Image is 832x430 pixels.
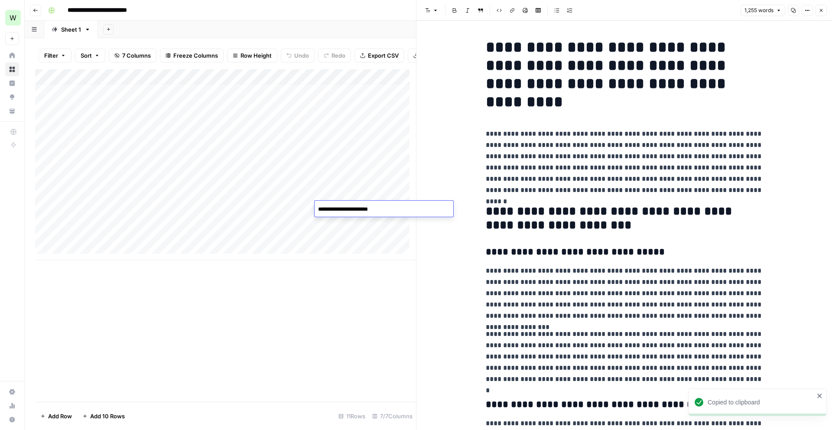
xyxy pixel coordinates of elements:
[741,5,785,16] button: 1,255 words
[75,49,105,62] button: Sort
[294,51,309,60] span: Undo
[240,51,272,60] span: Row Height
[227,49,277,62] button: Row Height
[5,49,19,62] a: Home
[331,51,345,60] span: Redo
[44,21,98,38] a: Sheet 1
[318,49,351,62] button: Redo
[39,49,71,62] button: Filter
[5,104,19,118] a: Your Data
[5,76,19,90] a: Insights
[10,13,16,23] span: W
[5,90,19,104] a: Opportunities
[281,49,315,62] button: Undo
[77,409,130,423] button: Add 10 Rows
[368,51,399,60] span: Export CSV
[817,392,823,399] button: close
[5,413,19,427] button: Help + Support
[5,7,19,29] button: Workspace: Workspace1
[369,409,416,423] div: 7/7 Columns
[173,51,218,60] span: Freeze Columns
[35,409,77,423] button: Add Row
[44,51,58,60] span: Filter
[5,399,19,413] a: Usage
[122,51,151,60] span: 7 Columns
[5,62,19,76] a: Browse
[81,51,92,60] span: Sort
[5,385,19,399] a: Settings
[160,49,224,62] button: Freeze Columns
[48,412,72,420] span: Add Row
[708,398,814,407] div: Copied to clipboard
[90,412,125,420] span: Add 10 Rows
[744,7,773,14] span: 1,255 words
[335,409,369,423] div: 11 Rows
[354,49,404,62] button: Export CSV
[61,25,81,34] div: Sheet 1
[109,49,156,62] button: 7 Columns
